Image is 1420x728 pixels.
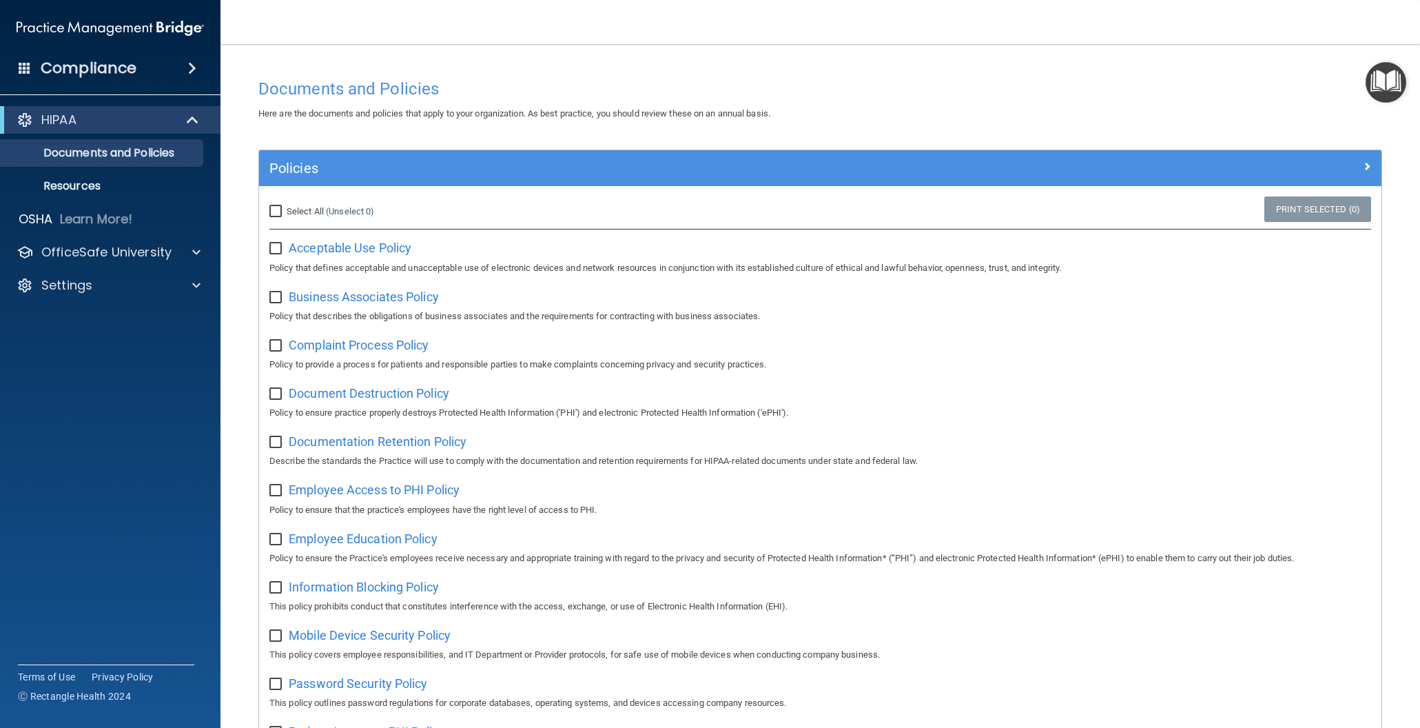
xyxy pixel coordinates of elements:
[289,580,439,594] span: Information Blocking Policy
[41,277,92,294] p: Settings
[269,647,1371,663] p: This policy covers employee responsibilities, and IT Department or Provider protocols, for safe u...
[18,689,131,703] span: Ⓒ Rectangle Health 2024
[269,598,1371,615] p: This policy prohibits conduct that constitutes interference with the access, exchange, or use of ...
[17,277,200,294] a: Settings
[19,211,53,228] p: OSHA
[92,670,154,684] a: Privacy Policy
[289,676,427,691] span: Password Security Policy
[269,356,1371,373] p: Policy to provide a process for patients and responsible parties to make complaints concerning pr...
[289,434,466,449] span: Documentation Retention Policy
[289,290,439,304] span: Business Associates Policy
[269,453,1371,469] p: Describe the standards the Practice will use to comply with the documentation and retention requi...
[41,244,172,261] p: OfficeSafe University
[1351,633,1403,685] iframe: Drift Widget Chat Controller
[269,308,1371,325] p: Policy that describes the obligations of business associates and the requirements for contracting...
[9,146,197,160] p: Documents and Policies
[258,108,770,119] span: Here are the documents and policies that apply to your organization. As best practice, you should...
[17,112,200,128] a: HIPAA
[9,179,197,193] p: Resources
[269,157,1371,179] a: Policies
[41,59,136,78] h4: Compliance
[269,550,1371,567] p: Policy to ensure the Practice's employees receive necessary and appropriate training with regard ...
[326,206,374,216] a: (Unselect 0)
[1264,196,1371,222] a: Print Selected (0)
[269,695,1371,711] p: This policy outlines password regulations for corporate databases, operating systems, and devices...
[289,483,460,497] span: Employee Access to PHI Policy
[287,206,324,216] span: Select All
[18,670,75,684] a: Terms of Use
[258,80,1382,98] h4: Documents and Policies
[269,161,1091,176] h5: Policies
[1366,62,1406,103] button: Open Resource Center
[289,386,449,401] span: Document Destruction Policy
[17,14,204,42] img: PMB logo
[269,260,1371,276] p: Policy that defines acceptable and unacceptable use of electronic devices and network resources i...
[17,244,200,261] a: OfficeSafe University
[60,211,133,228] p: Learn More!
[289,628,451,643] span: Mobile Device Security Policy
[269,405,1371,421] p: Policy to ensure practice properly destroys Protected Health Information ('PHI') and electronic P...
[289,241,411,255] span: Acceptable Use Policy
[289,338,429,352] span: Complaint Process Policy
[269,502,1371,518] p: Policy to ensure that the practice's employees have the right level of access to PHI.
[41,112,76,128] p: HIPAA
[289,532,438,546] span: Employee Education Policy
[269,206,285,217] input: Select All (Unselect 0)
